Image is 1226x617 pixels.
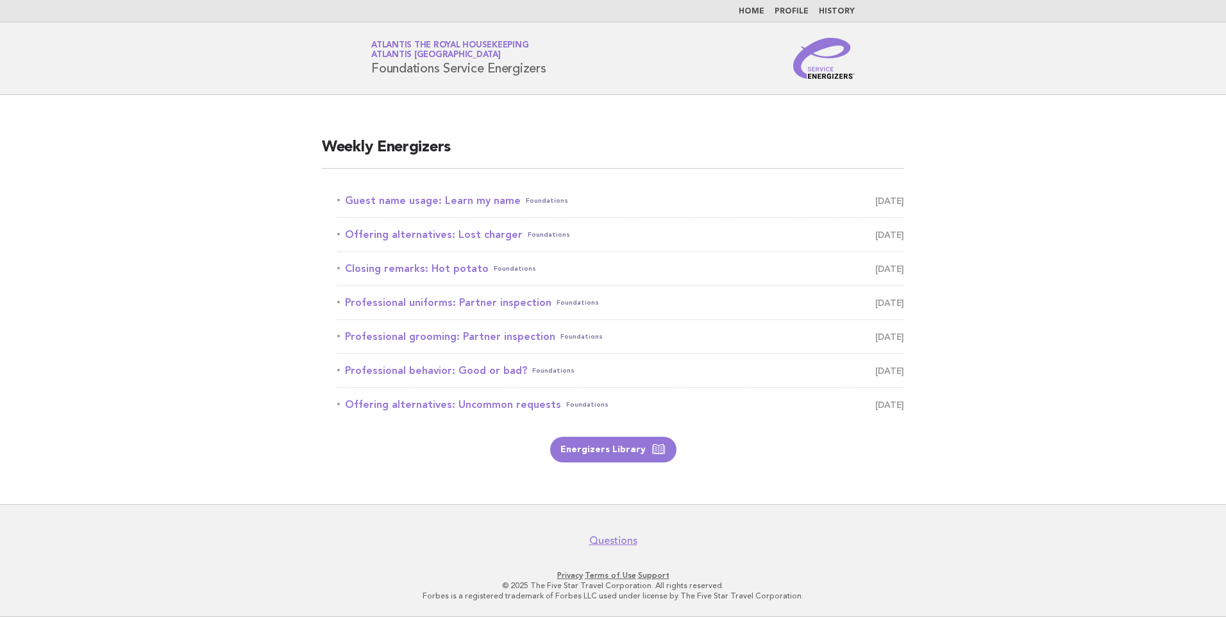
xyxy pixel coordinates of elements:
[739,8,764,15] a: Home
[793,38,855,79] img: Service Energizers
[875,260,904,278] span: [DATE]
[221,570,1005,580] p: · ·
[775,8,809,15] a: Profile
[494,260,536,278] span: Foundations
[819,8,855,15] a: History
[550,437,676,462] a: Energizers Library
[875,192,904,210] span: [DATE]
[875,226,904,244] span: [DATE]
[371,41,528,59] a: Atlantis the Royal HousekeepingAtlantis [GEOGRAPHIC_DATA]
[337,294,904,312] a: Professional uniforms: Partner inspectionFoundations [DATE]
[557,294,599,312] span: Foundations
[875,328,904,346] span: [DATE]
[337,396,904,414] a: Offering alternatives: Uncommon requestsFoundations [DATE]
[337,192,904,210] a: Guest name usage: Learn my nameFoundations [DATE]
[585,571,636,580] a: Terms of Use
[371,42,546,75] h1: Foundations Service Energizers
[221,580,1005,591] p: © 2025 The Five Star Travel Corporation. All rights reserved.
[528,226,570,244] span: Foundations
[221,591,1005,601] p: Forbes is a registered trademark of Forbes LLC used under license by The Five Star Travel Corpora...
[337,328,904,346] a: Professional grooming: Partner inspectionFoundations [DATE]
[557,571,583,580] a: Privacy
[875,362,904,380] span: [DATE]
[526,192,568,210] span: Foundations
[532,362,575,380] span: Foundations
[566,396,609,414] span: Foundations
[322,137,904,169] h2: Weekly Energizers
[638,571,669,580] a: Support
[337,226,904,244] a: Offering alternatives: Lost chargerFoundations [DATE]
[875,396,904,414] span: [DATE]
[875,294,904,312] span: [DATE]
[560,328,603,346] span: Foundations
[371,51,501,60] span: Atlantis [GEOGRAPHIC_DATA]
[589,534,637,547] a: Questions
[337,260,904,278] a: Closing remarks: Hot potatoFoundations [DATE]
[337,362,904,380] a: Professional behavior: Good or bad?Foundations [DATE]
